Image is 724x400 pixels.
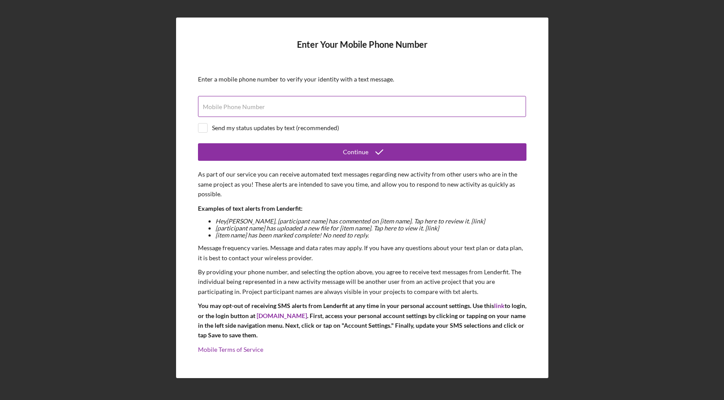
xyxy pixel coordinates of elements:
p: By providing your phone number, and selecting the option above, you agree to receive text message... [198,267,526,297]
h4: Enter Your Mobile Phone Number [198,39,526,63]
li: [participant name] has uploaded a new file for [item name]. Tap here to view it. [link] [215,225,526,232]
a: [DOMAIN_NAME] [257,312,307,319]
p: You may opt-out of receiving SMS alerts from Lenderfit at any time in your personal account setti... [198,301,526,340]
label: Mobile Phone Number [203,103,265,110]
li: Hey [PERSON_NAME] , [participant name] has commented on [item name]. Tap here to review it. [link] [215,218,526,225]
p: Message frequency varies. Message and data rates may apply. If you have any questions about your ... [198,243,526,263]
div: Enter a mobile phone number to verify your identity with a text message. [198,76,526,83]
a: Mobile Terms of Service [198,346,263,353]
p: Examples of text alerts from Lenderfit: [198,204,526,213]
div: Continue [343,143,368,161]
a: link [494,302,505,309]
p: As part of our service you can receive automated text messages regarding new activity from other ... [198,170,526,199]
div: Send my status updates by text (recommended) [212,124,339,131]
button: Continue [198,143,526,161]
li: [item name] has been marked complete! No need to reply. [215,232,526,239]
